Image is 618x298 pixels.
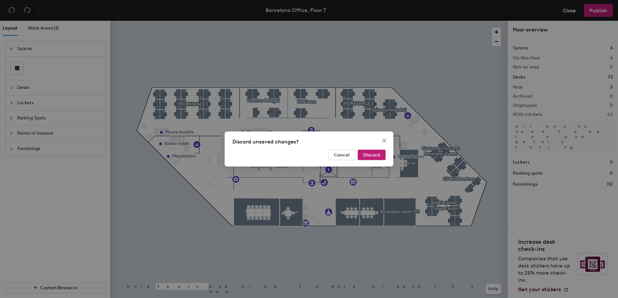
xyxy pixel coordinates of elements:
span: Cancel [334,152,350,158]
span: Discard [363,152,380,158]
button: Cancel [328,150,355,160]
button: Close [379,135,389,146]
span: close [382,138,387,143]
div: Discard unsaved changes? [232,138,386,146]
span: Close [379,138,389,143]
button: Discard [358,150,386,160]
